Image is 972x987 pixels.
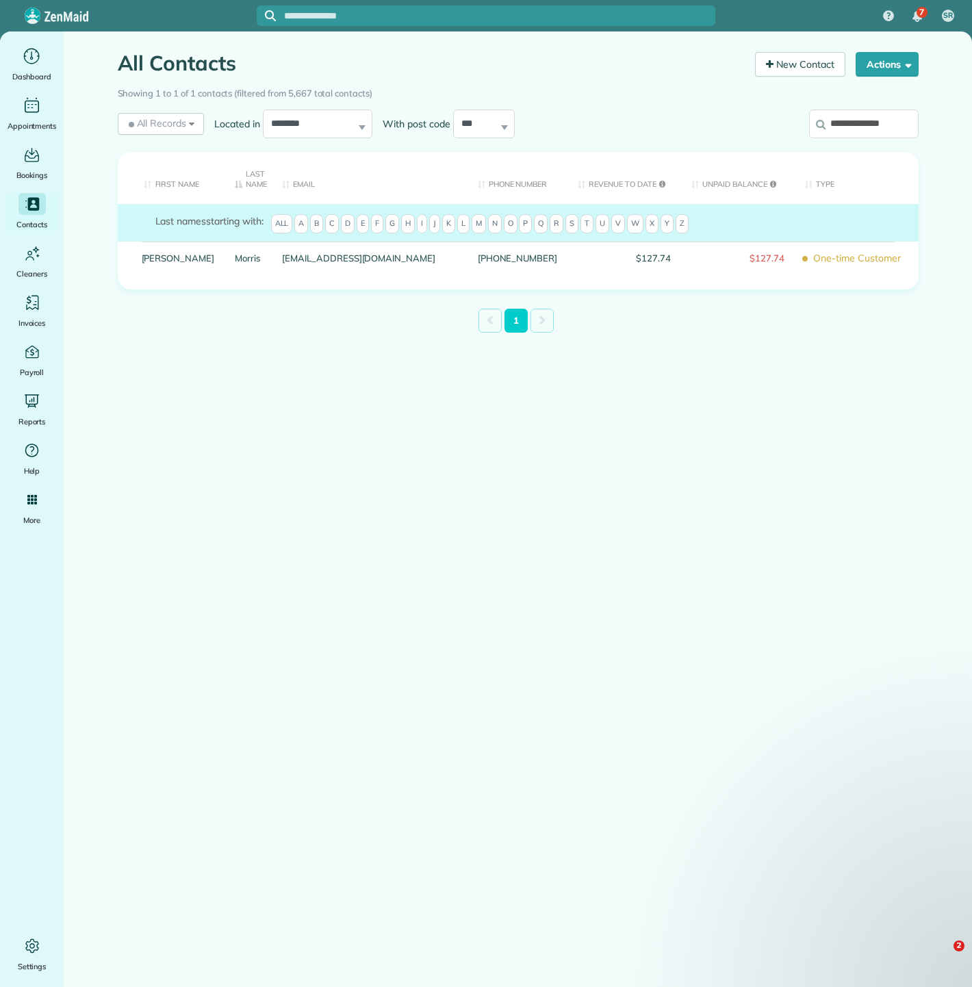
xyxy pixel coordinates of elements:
[235,253,261,263] a: Morris
[341,214,355,233] span: D
[18,316,46,330] span: Invoices
[519,214,532,233] span: P
[5,935,58,973] a: Settings
[155,214,264,228] label: starting with:
[954,940,964,951] span: 2
[943,10,953,21] span: SR
[12,70,51,84] span: Dashboard
[919,7,924,18] span: 7
[5,390,58,428] a: Reports
[925,940,958,973] iframe: Intercom live chat
[5,242,58,281] a: Cleaners
[265,10,276,21] svg: Focus search
[16,218,47,231] span: Contacts
[681,152,795,204] th: Unpaid Balance: activate to sort column ascending
[691,253,784,263] span: $127.74
[457,214,470,233] span: L
[550,214,563,233] span: R
[611,214,625,233] span: V
[126,116,187,130] span: All Records
[676,214,689,233] span: Z
[272,242,468,276] div: [EMAIL_ADDRESS][DOMAIN_NAME]
[118,152,225,204] th: First Name: activate to sort column ascending
[580,214,593,233] span: T
[401,214,415,233] span: H
[468,152,567,204] th: Phone number: activate to sort column ascending
[534,214,548,233] span: Q
[118,81,919,101] div: Showing 1 to 1 of 1 contacts (filtered from 5,667 total contacts)
[271,214,293,233] span: All
[372,117,453,131] label: With post code
[429,214,440,233] span: J
[442,214,455,233] span: K
[385,214,399,233] span: G
[596,214,609,233] span: U
[225,152,272,204] th: Last Name: activate to sort column descending
[805,246,908,270] span: One-time Customer
[204,117,263,131] label: Located in
[357,214,369,233] span: E
[488,214,502,233] span: N
[371,214,383,233] span: F
[567,152,681,204] th: Revenue to Date: activate to sort column ascending
[16,267,47,281] span: Cleaners
[20,366,44,379] span: Payroll
[24,464,40,478] span: Help
[16,168,48,182] span: Bookings
[18,415,46,428] span: Reports
[8,119,57,133] span: Appointments
[578,253,671,263] span: $127.74
[627,214,643,233] span: W
[272,152,468,204] th: Email: activate to sort column ascending
[310,214,323,233] span: B
[118,52,745,75] h1: All Contacts
[795,152,918,204] th: Type: activate to sort column ascending
[417,214,427,233] span: I
[5,144,58,182] a: Bookings
[325,214,339,233] span: C
[5,94,58,133] a: Appointments
[5,341,58,379] a: Payroll
[294,214,308,233] span: A
[5,292,58,330] a: Invoices
[5,439,58,478] a: Help
[257,10,276,21] button: Focus search
[903,1,932,31] div: 7 unread notifications
[504,309,528,333] a: 1
[23,513,40,527] span: More
[504,214,517,233] span: O
[472,214,486,233] span: M
[565,214,578,233] span: S
[645,214,658,233] span: X
[5,45,58,84] a: Dashboard
[155,215,207,227] span: Last names
[856,52,919,77] button: Actions
[142,253,215,263] a: [PERSON_NAME]
[5,193,58,231] a: Contacts
[18,960,47,973] span: Settings
[661,214,674,233] span: Y
[468,242,567,276] div: [PHONE_NUMBER]
[755,52,845,77] a: New Contact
